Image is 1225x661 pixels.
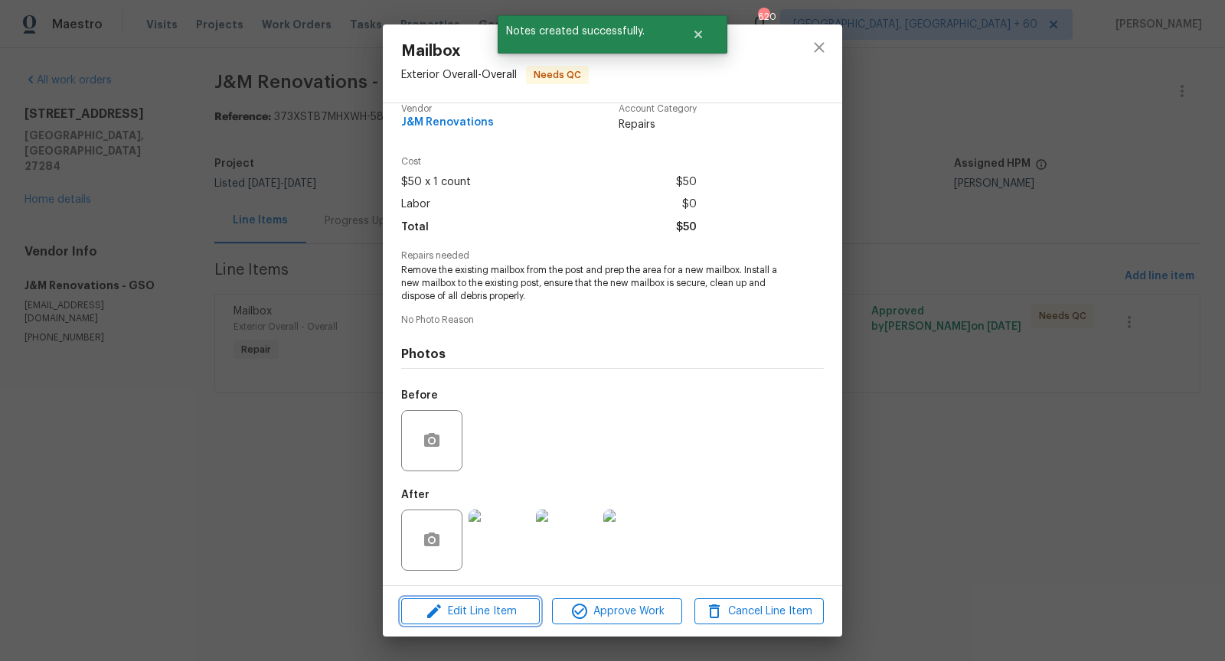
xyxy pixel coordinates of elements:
[619,104,697,114] span: Account Category
[401,490,430,500] h5: After
[498,15,673,47] span: Notes created successfully.
[619,117,697,132] span: Repairs
[682,194,697,216] span: $0
[401,117,494,129] span: J&M Renovations
[528,67,587,83] span: Needs QC
[801,29,838,66] button: close
[401,217,429,239] span: Total
[401,264,782,302] span: Remove the existing mailbox from the post and prep the area for a new mailbox. Install a new mail...
[676,171,697,194] span: $50
[401,347,824,362] h4: Photos
[676,217,697,239] span: $50
[406,602,535,621] span: Edit Line Item
[401,390,438,401] h5: Before
[552,598,681,625] button: Approve Work
[401,251,824,261] span: Repairs needed
[401,104,494,114] span: Vendor
[401,171,471,194] span: $50 x 1 count
[673,19,724,50] button: Close
[758,9,769,24] div: 620
[401,70,517,80] span: Exterior Overall - Overall
[401,598,540,625] button: Edit Line Item
[401,194,430,216] span: Labor
[401,157,697,167] span: Cost
[694,598,824,625] button: Cancel Line Item
[401,315,824,325] span: No Photo Reason
[401,43,589,60] span: Mailbox
[699,602,819,621] span: Cancel Line Item
[557,602,677,621] span: Approve Work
